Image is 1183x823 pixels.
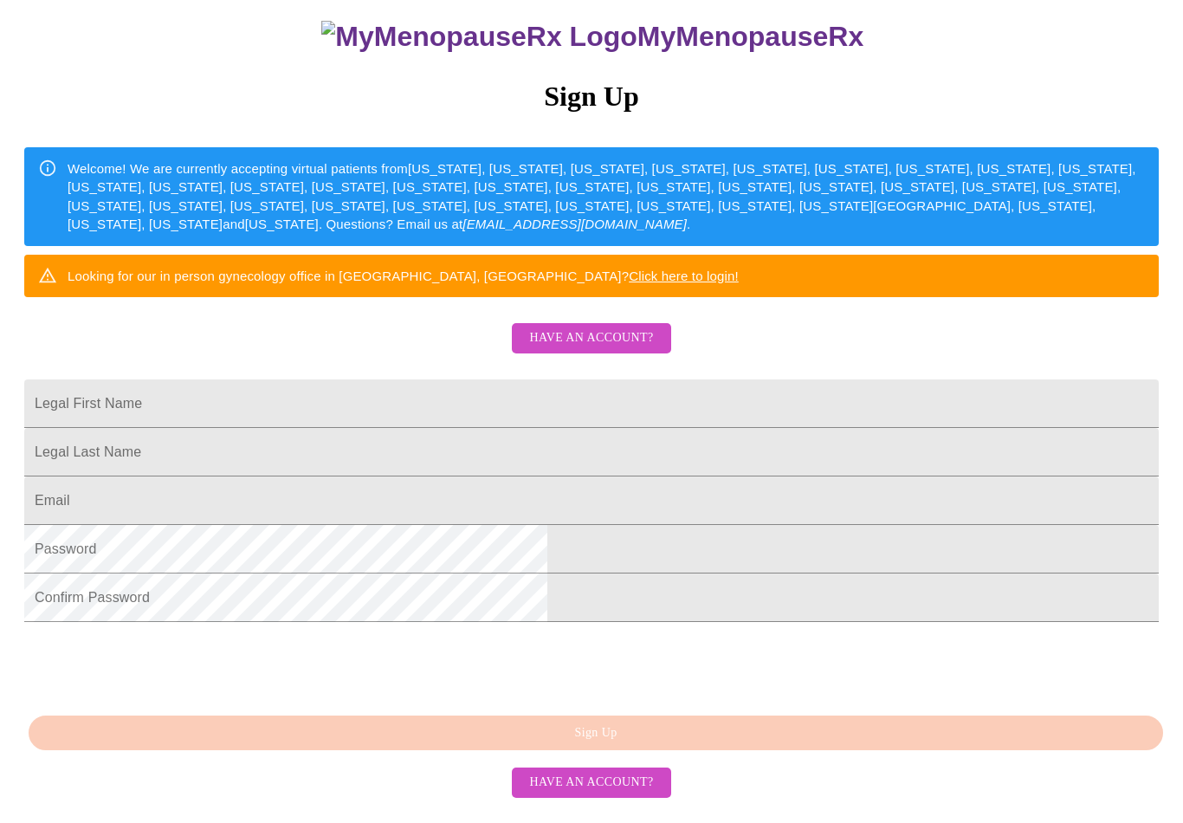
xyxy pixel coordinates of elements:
[629,269,739,283] a: Click here to login!
[24,631,288,698] iframe: reCAPTCHA
[507,774,675,788] a: Have an account?
[321,21,637,53] img: MyMenopauseRx Logo
[529,772,653,794] span: Have an account?
[462,217,687,231] em: [EMAIL_ADDRESS][DOMAIN_NAME]
[529,327,653,349] span: Have an account?
[68,152,1145,241] div: Welcome! We are currently accepting virtual patients from [US_STATE], [US_STATE], [US_STATE], [US...
[512,323,670,353] button: Have an account?
[68,260,739,292] div: Looking for our in person gynecology office in [GEOGRAPHIC_DATA], [GEOGRAPHIC_DATA]?
[507,342,675,357] a: Have an account?
[27,21,1160,53] h3: MyMenopauseRx
[24,81,1159,113] h3: Sign Up
[512,768,670,798] button: Have an account?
